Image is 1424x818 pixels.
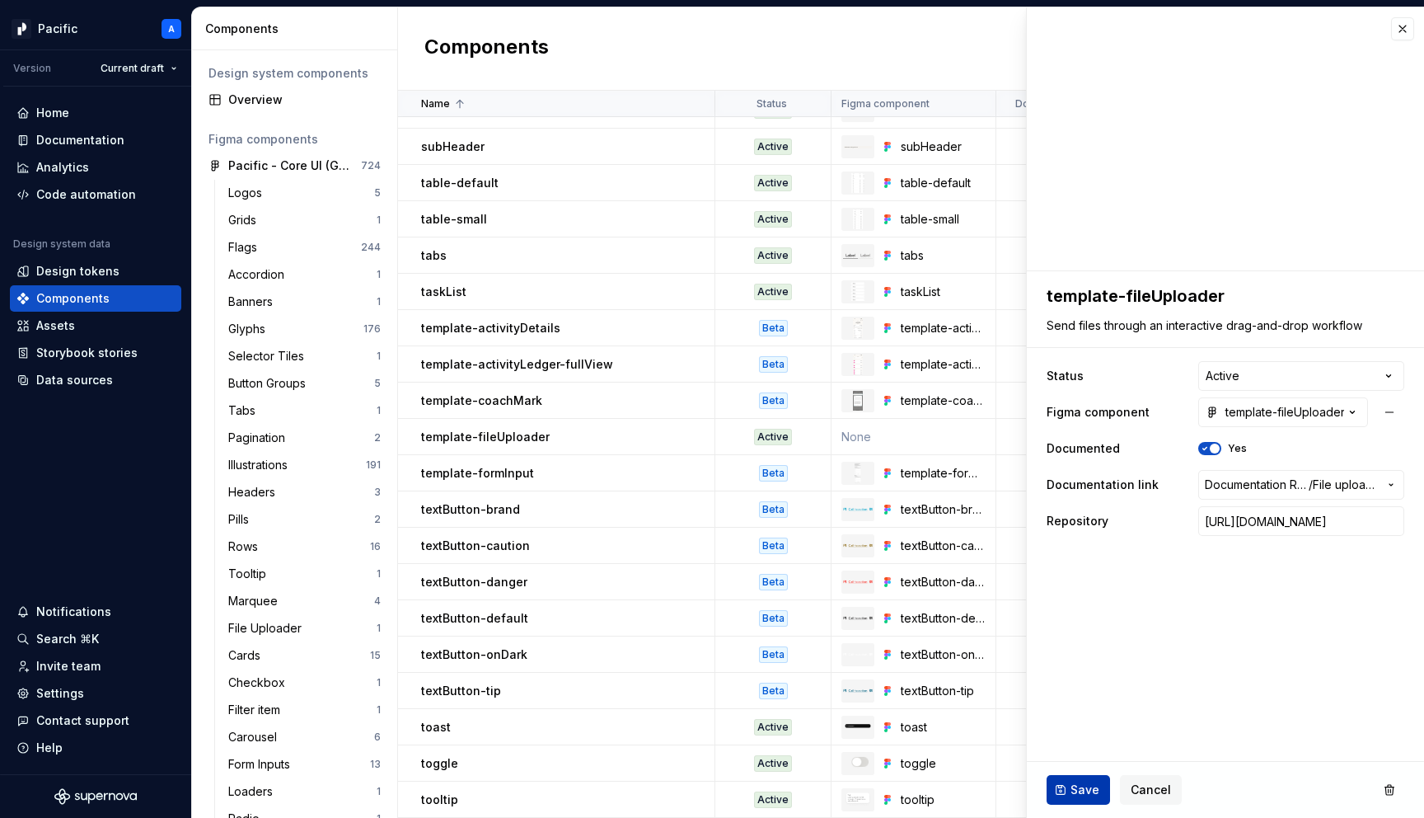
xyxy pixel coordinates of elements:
img: textButton-default [843,616,873,620]
div: 2 [374,431,381,444]
div: Tooltip [228,566,273,582]
div: Active [754,211,792,228]
label: Documented [1047,440,1120,457]
p: textButton-onDark [421,646,527,663]
div: Marquee [228,593,284,609]
span: Current draft [101,62,164,75]
a: Home [10,100,181,126]
div: 16 [370,540,381,553]
img: textButton-tip [843,689,873,693]
span: Documentation Root / [1205,477,1309,493]
a: Banners1 [222,289,387,315]
img: tooltip [843,791,873,807]
div: Rows [228,538,265,555]
div: Pacific [38,21,77,37]
button: Help [10,735,181,761]
div: subHeader [901,139,986,155]
div: 244 [361,241,381,254]
p: textButton-brand [421,501,520,518]
div: Data sources [36,372,113,388]
img: table-small [853,209,862,229]
div: Headers [228,484,282,501]
a: Button Groups5 [222,370,387,397]
a: Code automation [10,181,181,208]
p: table-small [421,211,487,228]
div: 176 [363,322,381,336]
div: 1 [377,622,381,635]
a: Filter item1 [222,697,387,723]
div: Components [205,21,391,37]
div: Grids [228,212,263,228]
a: Cards15 [222,642,387,669]
button: Documentation Root//File uploader [1198,470,1404,500]
div: Loaders [228,783,279,800]
a: Tabs1 [222,397,387,424]
label: Repository [1047,513,1108,529]
textarea: template-fileUploader [1043,281,1401,311]
div: 5 [374,377,381,390]
div: Code automation [36,186,136,203]
img: table-default [851,173,864,193]
div: Beta [759,465,788,482]
a: Rows16 [222,534,387,560]
textarea: Send files through an interactive drag-and-drop workflow [1043,314,1401,337]
div: Contact support [36,712,129,729]
div: Active [754,429,792,445]
img: textButton-danger [843,580,873,584]
div: Design system components [208,65,381,82]
span: File uploader [1313,477,1378,493]
a: Design tokens [10,258,181,284]
div: Help [36,740,63,756]
img: textButton-onDark [843,652,873,656]
p: tooltip [421,792,458,808]
button: Contact support [10,708,181,734]
div: Overview [228,92,381,108]
a: Storybook stories [10,340,181,366]
div: Cards [228,647,267,664]
img: template-activityLedger-fullView [853,355,862,374]
div: template-activityLedger-fullView [901,356,986,373]
div: Beta [759,574,788,590]
p: textButton-tip [421,683,501,699]
a: Pills2 [222,506,387,533]
label: Documentation link [1047,477,1159,493]
p: taskList [421,284,466,300]
a: Overview [202,87,387,113]
div: template-coachMark [901,393,986,409]
div: A [168,22,175,35]
div: 15 [370,649,381,662]
a: Carousel6 [222,724,387,750]
a: Logos5 [222,180,387,206]
div: Storybook stories [36,345,138,361]
button: Cancel [1120,775,1182,805]
div: Active [754,755,792,772]
div: 2 [374,513,381,526]
div: template-fileUploader [1206,404,1344,421]
a: Analytics [10,154,181,181]
div: Beta [759,610,788,627]
div: 5 [374,186,381,200]
a: Marquee4 [222,588,387,614]
a: Pacific - Core UI (Global)724 [202,153,387,179]
img: tabs [843,252,873,260]
input: https:// [1198,506,1404,536]
a: Data sources [10,367,181,393]
div: Filter item [228,702,287,718]
div: tooltip [901,792,986,808]
div: Button Groups [228,375,312,392]
div: toast [901,719,986,736]
p: Name [421,97,450,110]
div: template-activityDetails [901,320,986,336]
div: Figma components [208,131,381,148]
div: Checkbox [228,675,292,691]
svg: Supernova Logo [54,788,137,805]
div: textButton-tip [901,683,986,699]
div: Settings [36,685,84,702]
div: Beta [759,683,788,699]
div: Active [754,792,792,808]
p: template-activityLedger-fullView [421,356,613,373]
iframe: figma-embed [1027,7,1424,271]
img: template-formInput [855,463,862,483]
div: Carousel [228,729,283,745]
